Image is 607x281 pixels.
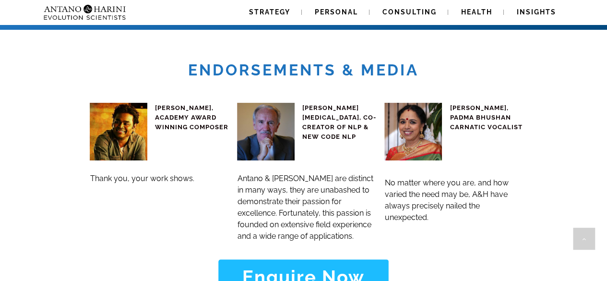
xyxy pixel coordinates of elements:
span: Antano & [PERSON_NAME] are distinct in many ways, they are unabashed to demonstrate their passion... [238,174,373,241]
span: Strategy [249,8,290,16]
img: John-grinder-big-square-300x300 [237,103,295,160]
span: [PERSON_NAME][MEDICAL_DATA], CO-CREATOR OF NLP & NEW CODE NLP [302,104,376,140]
span: Insights [517,8,556,16]
span: Personal [315,8,358,16]
span: [PERSON_NAME], ACADEMY AWARD WINNING COMPOSER [155,104,228,131]
img: ar rahman [90,103,147,160]
span: No matter where you are, and how varied the need may be, A&H have always precisely nailed the une... [385,178,509,222]
span: Consulting [382,8,437,16]
img: Sudha Ragunathan [384,103,442,160]
h4: [PERSON_NAME], PADMA BHUSHAN CARNATIC VOCALIST [450,103,524,132]
span: Health [461,8,492,16]
h1: Endorsements & Media [1,60,606,80]
span: Thank you, your work shows. [90,174,194,183]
